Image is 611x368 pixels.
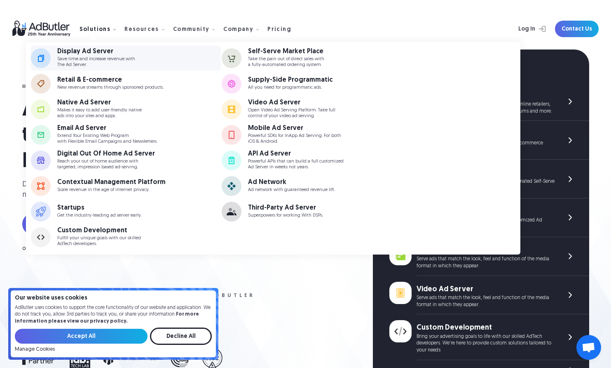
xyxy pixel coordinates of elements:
a: Self-Serve Market Place Take the pain out of direct sales witha fully-automated ordering system. [222,46,412,71]
a: Explore All Solutions [22,213,139,235]
a: Third-Party Ad Server Superpowers for working With DSPs. [222,199,412,224]
p: Ad network with guaranteed revenue lift. [248,187,335,193]
div: API Ad Server [248,151,344,157]
div: Self-Serve Market Place [248,48,324,55]
p: Open Video Ad Serving Platform. Take full control of your video ad serving. [248,108,335,118]
div: Video Ad Server [417,284,555,295]
p: Extend Your Existing Web Program with Flexible Email Campaigns and Newsletters. [57,133,157,144]
a: Retail & E-commerce New revenue streams through sponsored products. [31,71,221,96]
p: Fulfill your unique goals with our skilled AdTech developers. [57,236,141,246]
a: Contact Us [555,21,599,37]
div: Discover how AdButler's innovative ad-serving solutions can help maximize your advertising potent... [22,179,245,200]
a: Manage Cookies [15,347,55,352]
a: Digital Out Of Home Ad Server Reach your out of home audience withtargeted, impression based ad-s... [31,148,221,173]
a: Email Ad Server Extend Your Existing Web Programwith Flexible Email Campaigns and Newsletters. [31,123,221,147]
h1: Ad Serving Platform to Monetize Your Digital Properties [22,97,236,175]
div: Video Ad Server [248,99,335,106]
a: Native Ad Server Makes it easy to add user-friendly nativeads into your sites and apps. [31,97,221,122]
div: Startups [57,205,141,211]
p: Reach your out of home audience with targeted, impression based ad-serving. [57,159,155,170]
p: Makes it easy to add user-friendly native ads into your sites and apps. [57,108,142,118]
div: Ad Network [248,179,335,186]
a: Open chat [576,335,601,360]
div: Digital Out Of Home Ad Server [57,151,155,157]
div: Display Ad Server [57,48,135,55]
a: Contextual Management Platform Scale revenue in the age of internet privacy. [31,174,221,198]
p: All you need for programmatic ads. [248,85,332,90]
h4: Our website uses cookies [15,295,212,301]
a: Ad Network Ad network with guaranteed revenue lift. [222,174,412,198]
p: Superpowers for working With DSPs. [248,213,323,218]
div: Native Ad Server [57,99,142,106]
a: Startups Get the industry-leading ad server early. [31,199,221,224]
div: Pricing [267,27,291,33]
div: Resources [124,27,159,33]
a: Custom Development Fulfill your unique goals with our skilledAdTech developers. [31,225,221,250]
p: Scale revenue in the age of internet privacy. [57,187,166,193]
p: Powerful APIs that can build a full customized Ad Server in weeks not years. [248,159,344,170]
a: Supply-Side Programmatic All you need for programmatic ads. [222,71,412,96]
div: Retail & E-commerce [57,77,164,83]
div: Serve ads that match the look, feel and function of the media format in which they appear. [417,256,555,270]
div: or [22,246,27,252]
div: Solutions [80,27,111,33]
div: Supply-Side Programmatic [248,77,332,83]
a: API Ad Server Powerful APIs that can build a full customizedAd Server in weeks not years. [222,148,412,173]
a: Video Ad Server Open Video Ad Serving Platform. Take fullcontrol of your video ad serving. [222,97,412,122]
div: Serve ads that match the look, feel and function of the media format in which they appear. [417,295,555,309]
a: Log In [496,21,550,37]
div: Bring your advertising goals to life with our skilled AdTech developers. We're here to provide cu... [417,333,555,354]
a: Display Ad Server Save time and increase revenue withThe Ad Server. [31,46,221,71]
p: AdButler uses cookies to support the core functionality of our website and application. We do not... [15,304,212,325]
p: Powerful SDKs for InApp Ad Serving. For both iOS & Android. [248,133,341,144]
div: Custom Development [57,227,141,234]
p: Get the industry-leading ad server early. [57,213,141,218]
p: Take the pain out of direct sales with a fully-automated ordering system. [248,57,324,67]
div: Contextual Management Platform [57,179,166,186]
div: Mobile Ad Server [248,125,341,132]
div: Third-Party Ad Server [248,205,323,211]
input: Decline All [150,328,212,345]
div: Email Ad Server [57,125,157,132]
p: New revenue streams through sponsored products. [57,85,164,90]
a: Custom Development Bring your advertising goals to life with our skilled AdTech developers. We're... [389,314,589,360]
a: Pricing [267,25,298,33]
div: Community [173,27,210,33]
a: Video Ad Server Serve ads that match the look, feel and function of the media format in which the... [389,276,589,315]
a: Native Ad Server Serve ads that match the look, feel and function of the media format in which th... [389,237,589,276]
a: Mobile Ad Server Powerful SDKs for InApp Ad Serving. For bothiOS & Android. [222,123,412,147]
input: Accept All [15,329,147,344]
div: Company [223,27,253,33]
p: Save time and increase revenue with The Ad Server. [57,57,135,67]
div: Custom Development [417,323,555,333]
